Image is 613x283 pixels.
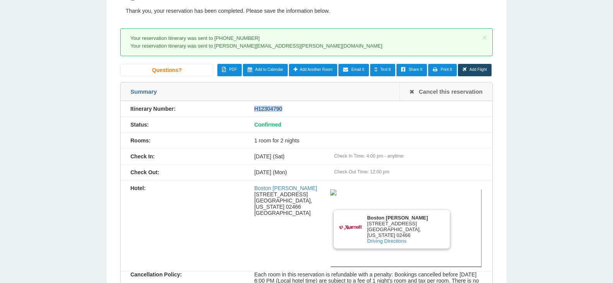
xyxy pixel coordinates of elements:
a: Add to Calendar [243,64,288,76]
span: PDF [229,67,237,72]
b: Boston [PERSON_NAME] [367,215,428,221]
div: Check Out Time: 12:00 pm [334,169,483,175]
span: Questions? [152,67,182,73]
a: Share It [396,64,427,76]
div: Rooms: [121,137,244,144]
a: PDF [217,64,242,76]
span: Help [17,5,33,12]
button: × [482,34,487,41]
a: Email It [338,64,369,76]
div: Check Out: [121,169,244,175]
div: H12304790 [244,106,492,112]
p: Thank you, your reservation has been completed. Please save the information below. [126,8,487,14]
img: 18ab84d3-66a9-4a81-b827-07e8e7252cb8 [330,189,336,196]
div: Itinerary Number: [121,106,244,112]
div: Check In Time: 4:00 pm - anytime [334,153,483,159]
span: Share It [409,67,422,72]
span: Summary [130,88,157,95]
a: Add Another Room [289,64,337,76]
div: 1 room for 2 nights [244,137,492,144]
div: Check In: [121,153,244,160]
div: Confirmed [244,122,492,128]
span: Add Another Room [300,67,333,72]
span: Your reservation itinerary was sent to [PHONE_NUMBER] Your reservation itinerary was sent to [PER... [130,35,382,49]
a: Text It [370,64,395,76]
a: Boston [PERSON_NAME] [254,185,317,191]
div: [STREET_ADDRESS] [GEOGRAPHIC_DATA], [US_STATE] 02466 [334,210,450,249]
a: Cancel this reservation [400,82,492,101]
a: Add Flight [458,64,492,76]
span: Email It [351,67,364,72]
span: Print It [441,67,452,72]
div: Hotel: [121,185,244,191]
img: Brand logo for Boston Marriott Newton [338,215,363,240]
a: Print It [428,64,457,76]
a: Driving Directions [367,238,406,244]
a: Questions? [120,64,213,76]
div: [DATE] (Mon) [244,169,492,175]
div: [DATE] (Sat) [244,153,492,160]
span: Add to Calendar [255,67,283,72]
div: Cancellation Policy: [121,271,244,278]
div: Status: [121,122,244,128]
span: Text It [380,67,391,72]
div: [STREET_ADDRESS] [GEOGRAPHIC_DATA], [US_STATE] 02466 [GEOGRAPHIC_DATA] [254,185,330,216]
span: Add Flight [470,67,487,72]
